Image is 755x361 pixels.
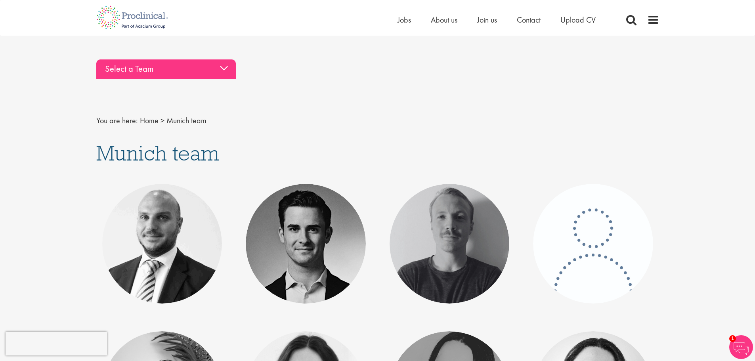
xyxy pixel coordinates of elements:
span: 1 [729,335,736,342]
a: breadcrumb link [140,115,159,126]
span: You are here: [96,115,138,126]
img: Chatbot [729,335,753,359]
a: Jobs [398,15,411,25]
div: Select a Team [96,59,236,79]
span: Munich team [166,115,206,126]
iframe: reCAPTCHA [6,332,107,355]
a: Upload CV [560,15,596,25]
a: About us [431,15,457,25]
a: Join us [477,15,497,25]
span: > [161,115,164,126]
span: Munich team [96,139,219,166]
a: Contact [517,15,541,25]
